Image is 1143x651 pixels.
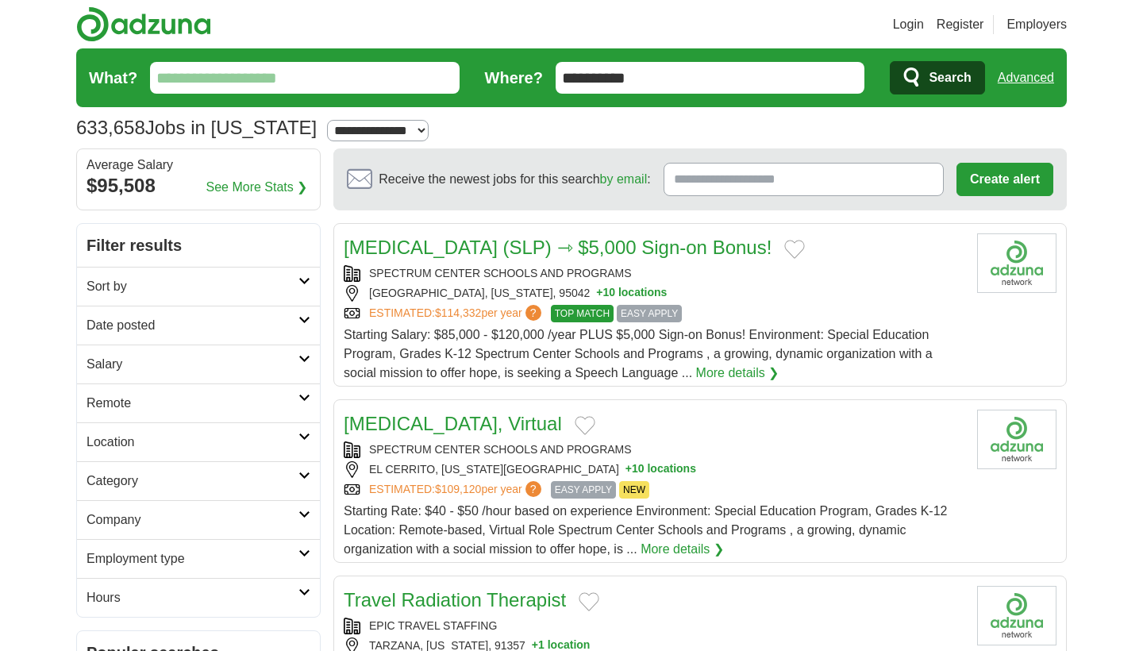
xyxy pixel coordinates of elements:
h2: Date posted [87,316,298,335]
span: EASY APPLY [551,481,616,499]
a: More details ❯ [641,540,724,559]
label: Where? [485,66,543,90]
h2: Salary [87,355,298,374]
span: Receive the newest jobs for this search : [379,170,650,189]
button: +10 locations [625,461,696,478]
a: Travel Radiation Therapist [344,589,566,611]
a: Remote [77,383,320,422]
a: Salary [77,345,320,383]
a: More details ❯ [696,364,779,383]
a: by email [600,172,648,186]
span: ? [525,481,541,497]
button: Search [890,61,984,94]
h2: Sort by [87,277,298,296]
span: NEW [619,481,649,499]
button: +10 locations [596,285,667,302]
a: Hours [77,578,320,617]
div: EL CERRITO, [US_STATE][GEOGRAPHIC_DATA] [344,461,964,478]
label: What? [89,66,137,90]
span: $109,120 [435,483,481,495]
div: $95,508 [87,171,310,200]
a: Employment type [77,539,320,578]
h2: Location [87,433,298,452]
a: Category [77,461,320,500]
a: Date posted [77,306,320,345]
img: Company logo [977,410,1056,469]
span: TOP MATCH [551,305,614,322]
a: Login [893,15,924,34]
button: Create alert [956,163,1053,196]
a: Location [77,422,320,461]
span: + [625,461,632,478]
a: See More Stats ❯ [206,178,308,197]
a: Company [77,500,320,539]
div: SPECTRUM CENTER SCHOOLS AND PROGRAMS [344,441,964,458]
span: Search [929,62,971,94]
img: Adzuna logo [76,6,211,42]
h1: Jobs in [US_STATE] [76,117,317,138]
button: Add to favorite jobs [579,592,599,611]
a: Sort by [77,267,320,306]
span: EASY APPLY [617,305,682,322]
h2: Hours [87,588,298,607]
span: 633,658 [76,114,145,142]
a: Employers [1006,15,1067,34]
a: ESTIMATED:$109,120per year? [369,481,545,499]
h2: Company [87,510,298,530]
a: [MEDICAL_DATA], Virtual [344,413,562,434]
h2: Remote [87,394,298,413]
a: Register [937,15,984,34]
a: [MEDICAL_DATA] (SLP) ⇾ $5,000 Sign-on Bonus! [344,237,772,258]
h2: Filter results [77,224,320,267]
span: Starting Rate: $40 - $50 /hour based on experience Environment: Special Education Program, Grades... [344,504,947,556]
button: Add to favorite jobs [784,240,805,259]
a: ESTIMATED:$114,332per year? [369,305,545,322]
span: Starting Salary: $85,000 - $120,000 /year PLUS $5,000 Sign-on Bonus! Environment: Special Educati... [344,328,933,379]
span: + [596,285,602,302]
h2: Category [87,472,298,491]
img: Company logo [977,233,1056,293]
h2: Employment type [87,549,298,568]
div: Average Salary [87,159,310,171]
button: Add to favorite jobs [575,416,595,435]
div: [GEOGRAPHIC_DATA], [US_STATE], 95042 [344,285,964,302]
a: Advanced [998,62,1054,94]
img: Company logo [977,586,1056,645]
span: $114,332 [435,306,481,319]
span: ? [525,305,541,321]
div: EPIC TRAVEL STAFFING [344,618,964,634]
div: SPECTRUM CENTER SCHOOLS AND PROGRAMS [344,265,964,282]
